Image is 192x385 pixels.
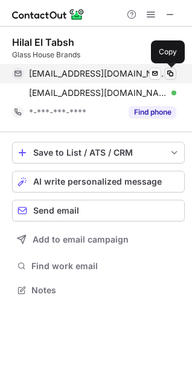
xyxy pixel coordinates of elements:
[12,49,185,60] div: Glass House Brands
[12,142,185,164] button: save-profile-one-click
[33,235,129,244] span: Add to email campaign
[12,229,185,250] button: Add to email campaign
[33,206,79,215] span: Send email
[33,177,162,186] span: AI write personalized message
[29,87,167,98] span: [EMAIL_ADDRESS][DOMAIN_NAME]
[29,68,167,79] span: [EMAIL_ADDRESS][DOMAIN_NAME]
[12,200,185,221] button: Send email
[31,285,180,296] span: Notes
[31,261,180,272] span: Find work email
[12,36,74,48] div: Hilal El Tabsh
[12,171,185,192] button: AI write personalized message
[12,7,85,22] img: ContactOut v5.3.10
[129,106,176,118] button: Reveal Button
[33,148,164,157] div: Save to List / ATS / CRM
[12,258,185,275] button: Find work email
[12,282,185,299] button: Notes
